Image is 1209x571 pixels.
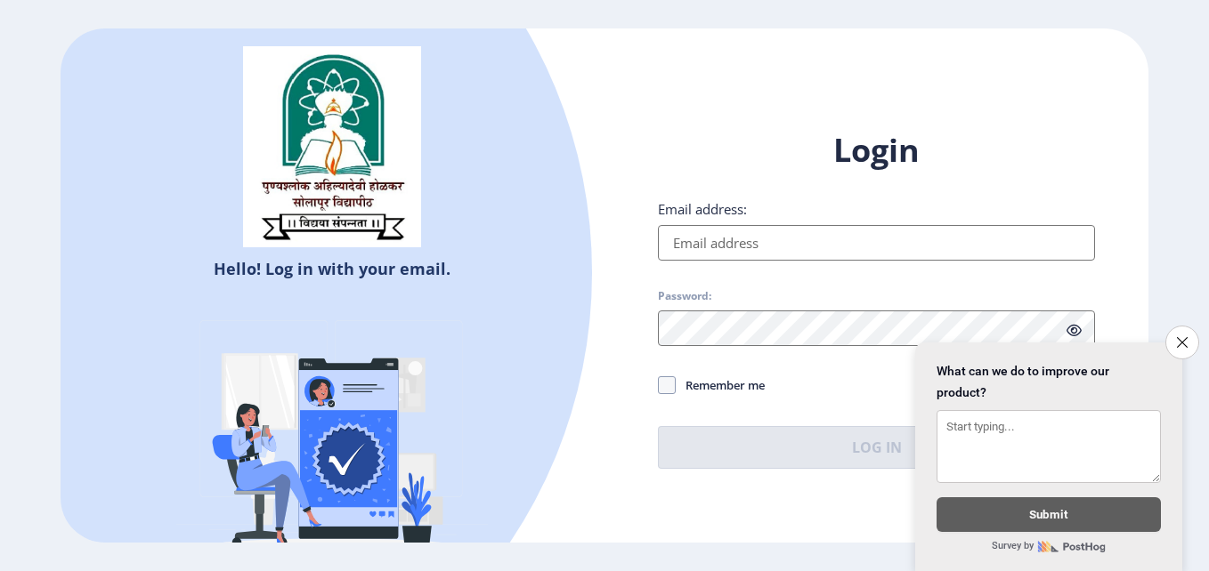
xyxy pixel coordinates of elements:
label: Password: [658,289,711,303]
input: Email address [658,225,1095,261]
img: sulogo.png [243,46,421,247]
h1: Login [658,129,1095,172]
label: Email address: [658,200,747,218]
span: Remember me [676,374,765,396]
button: Log In [658,426,1095,469]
